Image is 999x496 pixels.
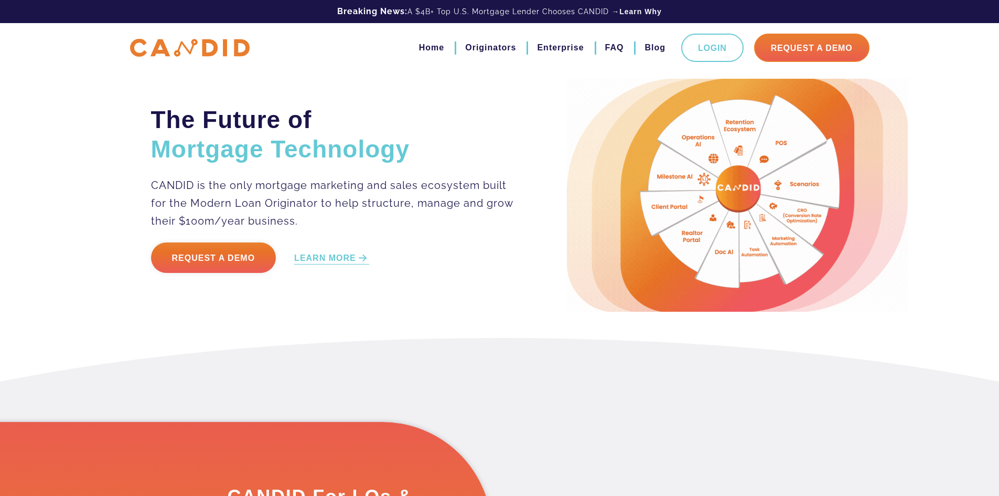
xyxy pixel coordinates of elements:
[419,39,444,57] a: Home
[337,6,407,16] b: Breaking News:
[754,34,869,62] a: Request A Demo
[130,39,250,57] img: CANDID APP
[151,176,514,230] p: CANDID is the only mortgage marketing and sales ecosystem built for the Modern Loan Originator to...
[567,79,908,312] img: Candid Hero Image
[151,242,276,273] a: Request a Demo
[294,252,369,265] a: LEARN MORE
[537,39,584,57] a: Enterprise
[151,135,410,163] span: Mortgage Technology
[619,6,662,17] a: Learn Why
[644,39,665,57] a: Blog
[681,34,744,62] a: Login
[605,39,624,57] a: FAQ
[465,39,516,57] a: Originators
[151,105,514,164] h2: The Future of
